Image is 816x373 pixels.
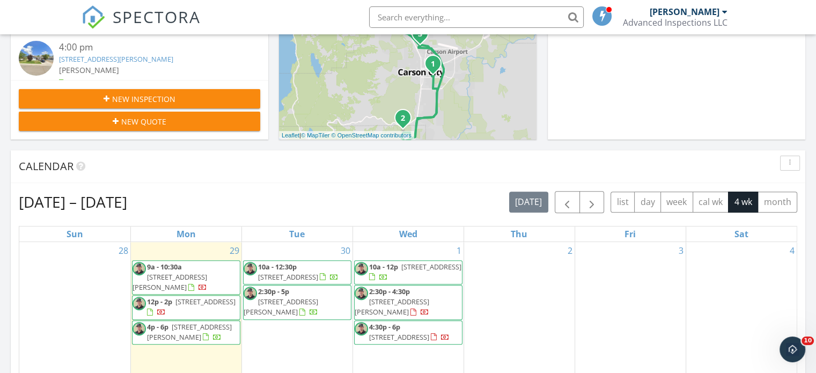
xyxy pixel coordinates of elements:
[780,337,805,362] iframe: Intercom live chat
[693,192,729,213] button: cal wk
[369,322,450,342] a: 4:30p - 6p [STREET_ADDRESS]
[132,260,240,295] a: 9a - 10:30a [STREET_ADDRESS][PERSON_NAME]
[244,262,257,275] img: img_5961.jpg
[147,322,232,342] a: 4p - 6p [STREET_ADDRESS][PERSON_NAME]
[369,287,410,296] span: 2:30p - 4:30p
[401,115,405,122] i: 2
[623,17,727,28] div: Advanced Inspections LLC
[175,297,236,306] span: [STREET_ADDRESS]
[133,272,207,292] span: [STREET_ADDRESS][PERSON_NAME]
[454,242,464,259] a: Go to October 1, 2025
[113,5,201,28] span: SPECTORA
[244,287,318,317] a: 2:30p - 5p [STREET_ADDRESS][PERSON_NAME]
[132,320,240,345] a: 4p - 6p [STREET_ADDRESS][PERSON_NAME]
[355,262,368,275] img: img_5961.jpg
[147,322,232,342] span: [STREET_ADDRESS][PERSON_NAME]
[355,287,429,317] a: 2:30p - 4:30p [STREET_ADDRESS][PERSON_NAME]
[401,262,461,272] span: [STREET_ADDRESS]
[802,337,814,345] span: 10
[332,132,411,138] a: © OpenStreetMap contributors
[64,226,85,242] a: Sunday
[728,192,758,213] button: 4 wk
[112,93,175,105] span: New Inspection
[565,242,575,259] a: Go to October 2, 2025
[147,262,182,272] span: 9a - 10:30a
[82,5,105,29] img: The Best Home Inspection Software - Spectora
[354,320,462,345] a: 4:30p - 6p [STREET_ADDRESS]
[258,287,289,296] span: 2:30p - 5p
[509,192,548,213] button: [DATE]
[121,116,166,127] span: New Quote
[287,226,307,242] a: Tuesday
[788,242,797,259] a: Go to October 4, 2025
[19,191,127,213] h2: [DATE] – [DATE]
[258,262,339,282] a: 10a - 12:30p [STREET_ADDRESS]
[82,14,201,37] a: SPECTORA
[397,226,420,242] a: Wednesday
[133,262,207,292] a: 9a - 10:30a [STREET_ADDRESS][PERSON_NAME]
[369,6,584,28] input: Search everything...
[403,118,409,124] div: 3724 Cherokee Dr, Carson City, NV 89705
[611,192,635,213] button: list
[509,226,530,242] a: Thursday
[19,159,73,173] span: Calendar
[132,295,240,319] a: 12p - 2p [STREET_ADDRESS]
[650,6,719,17] div: [PERSON_NAME]
[369,322,400,332] span: 4:30p - 6p
[431,61,435,68] i: 1
[282,132,299,138] a: Leaflet
[116,242,130,259] a: Go to September 28, 2025
[622,226,638,242] a: Friday
[355,322,368,335] img: img_5961.jpg
[59,65,119,75] span: [PERSON_NAME]
[243,260,351,284] a: 10a - 12:30p [STREET_ADDRESS]
[244,287,257,300] img: img_5961.jpg
[244,297,318,317] span: [STREET_ADDRESS][PERSON_NAME]
[301,132,330,138] a: © MapTiler
[660,192,693,213] button: week
[258,272,318,282] span: [STREET_ADDRESS]
[133,262,146,275] img: img_5961.jpg
[147,297,236,317] a: 12p - 2p [STREET_ADDRESS]
[133,297,146,310] img: img_5961.jpg
[634,192,661,213] button: day
[758,192,797,213] button: month
[19,41,260,109] a: 4:00 pm [STREET_ADDRESS][PERSON_NAME] [PERSON_NAME] 18 minutes drive time 10.2 miles
[677,242,686,259] a: Go to October 3, 2025
[339,242,352,259] a: Go to September 30, 2025
[258,262,297,272] span: 10a - 12:30p
[174,226,198,242] a: Monday
[418,31,422,38] i: 3
[369,332,429,342] span: [STREET_ADDRESS]
[355,287,368,300] img: img_5961.jpg
[243,285,351,320] a: 2:30p - 5p [STREET_ADDRESS][PERSON_NAME]
[355,297,429,317] span: [STREET_ADDRESS][PERSON_NAME]
[279,131,414,140] div: |
[227,242,241,259] a: Go to September 29, 2025
[147,322,168,332] span: 4p - 6p
[19,89,260,108] button: New Inspection
[369,262,398,272] span: 10a - 12p
[59,54,173,64] a: [STREET_ADDRESS][PERSON_NAME]
[59,41,240,54] div: 4:00 pm
[555,191,580,213] button: Previous
[732,226,751,242] a: Saturday
[354,260,462,284] a: 10a - 12p [STREET_ADDRESS]
[433,63,439,70] div: 400 S Saliman Rd 142, Carson City, NV 89701
[19,112,260,131] button: New Quote
[19,41,54,76] img: streetview
[369,262,461,282] a: 10a - 12p [STREET_ADDRESS]
[133,322,146,335] img: img_5961.jpg
[579,191,605,213] button: Next
[420,33,427,40] div: 290 Sarah Dr, Carson City, NV 89706
[354,285,462,320] a: 2:30p - 4:30p [STREET_ADDRESS][PERSON_NAME]
[147,297,172,306] span: 12p - 2p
